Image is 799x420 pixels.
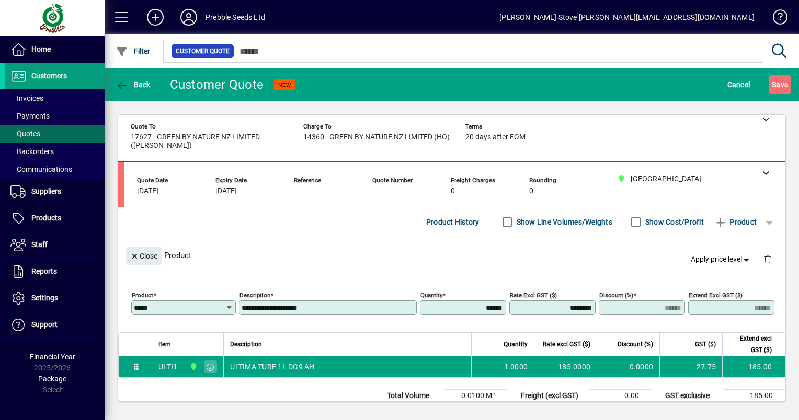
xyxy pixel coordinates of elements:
[420,291,442,299] mat-label: Quantity
[755,247,780,272] button: Delete
[5,89,105,107] a: Invoices
[139,8,172,27] button: Add
[465,133,526,142] span: 20 days after EOM
[691,254,751,265] span: Apply price level
[5,107,105,125] a: Payments
[230,339,262,350] span: Description
[5,205,105,231] a: Products
[755,254,780,264] app-page-header-button: Delete
[765,2,786,36] a: Knowledge Base
[5,232,105,258] a: Staff
[303,133,450,142] span: 14360 - GREEN BY NATURE NZ LIMITED (HO)
[5,312,105,338] a: Support
[504,361,528,372] span: 1.0000
[10,94,43,102] span: Invoices
[5,259,105,285] a: Reports
[510,291,557,299] mat-label: Rate excl GST ($)
[687,250,756,269] button: Apply price level
[116,80,151,89] span: Back
[660,390,723,402] td: GST exclusive
[599,291,633,299] mat-label: Discount (%)
[5,143,105,160] a: Backorders
[31,294,58,302] span: Settings
[5,179,105,205] a: Suppliers
[709,213,762,231] button: Product
[31,214,61,222] span: Products
[769,75,791,94] button: Save
[38,375,66,383] span: Package
[725,75,753,94] button: Cancel
[30,353,75,361] span: Financial Year
[382,390,444,402] td: Total Volume
[426,214,480,230] span: Product History
[515,217,612,227] label: Show Line Volumes/Weights
[689,291,743,299] mat-label: Extend excl GST ($)
[113,42,153,61] button: Filter
[727,76,750,93] span: Cancel
[772,80,776,89] span: S
[123,251,164,260] app-page-header-button: Close
[5,160,105,178] a: Communications
[31,187,61,195] span: Suppliers
[444,390,507,402] td: 0.0100 M³
[215,187,237,195] span: [DATE]
[172,8,206,27] button: Profile
[137,187,158,195] span: [DATE]
[230,361,314,372] span: ULTIMA TURF 1L DG9 AH
[31,72,67,80] span: Customers
[294,187,296,195] span: -
[10,112,50,120] span: Payments
[659,356,722,377] td: 27.75
[113,75,153,94] button: Back
[206,9,265,26] div: Prebble Seeds Ltd
[422,213,484,231] button: Product History
[187,361,199,372] span: CHRISTCHURCH
[126,247,162,265] button: Close
[118,236,785,274] div: Product
[278,81,291,88] span: NEW
[31,240,48,249] span: Staff
[31,45,51,53] span: Home
[105,75,162,94] app-page-header-button: Back
[529,187,533,195] span: 0
[31,267,57,275] span: Reports
[170,76,264,93] div: Customer Quote
[543,339,590,350] span: Rate excl GST ($)
[714,214,757,230] span: Product
[130,248,157,265] span: Close
[5,285,105,311] a: Settings
[723,390,785,402] td: 185.00
[695,339,716,350] span: GST ($)
[729,333,772,356] span: Extend excl GST ($)
[516,390,589,402] td: Freight (excl GST)
[176,46,230,56] span: Customer Quote
[131,133,288,150] span: 17627 - GREEN BY NATURE NZ LIMITED ([PERSON_NAME])
[116,47,151,55] span: Filter
[722,356,785,377] td: 185.00
[5,125,105,143] a: Quotes
[31,320,58,329] span: Support
[643,217,704,227] label: Show Cost/Profit
[10,130,40,138] span: Quotes
[504,339,528,350] span: Quantity
[10,165,72,173] span: Communications
[499,9,755,26] div: [PERSON_NAME] Stove [PERSON_NAME][EMAIL_ADDRESS][DOMAIN_NAME]
[372,187,374,195] span: -
[239,291,270,299] mat-label: Description
[772,76,788,93] span: ave
[132,291,153,299] mat-label: Product
[597,356,659,377] td: 0.0000
[5,37,105,63] a: Home
[10,147,54,156] span: Backorders
[589,390,652,402] td: 0.00
[158,339,171,350] span: Item
[618,339,653,350] span: Discount (%)
[451,187,455,195] span: 0
[541,361,590,372] div: 185.0000
[158,361,177,372] div: ULTI1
